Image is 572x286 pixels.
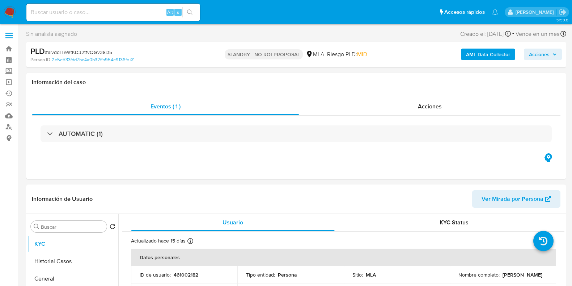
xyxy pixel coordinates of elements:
[444,8,485,16] span: Accesos rápidos
[110,224,115,232] button: Volver al orden por defecto
[461,49,515,60] button: AML Data Collector
[246,272,275,278] p: Tipo entidad :
[26,8,200,17] input: Buscar usuario o caso...
[182,7,197,17] button: search-icon
[503,272,542,278] p: [PERSON_NAME]
[174,272,198,278] p: 461002182
[440,218,469,227] span: KYC Status
[466,49,510,60] b: AML Data Collector
[151,102,181,111] span: Eventos ( 1 )
[45,49,112,56] span: # aivddITWetKD32tfvQGv38D5
[460,29,511,39] div: Creado el: [DATE]
[34,224,39,229] button: Buscar
[327,50,367,58] span: Riesgo PLD:
[559,8,567,16] a: Salir
[306,50,324,58] div: MLA
[41,125,552,142] div: AUTOMATIC (1)
[482,190,543,208] span: Ver Mirada por Persona
[524,49,562,60] button: Acciones
[516,9,556,16] p: florencia.lera@mercadolibre.com
[418,102,442,111] span: Acciones
[131,249,556,266] th: Datos personales
[28,235,118,253] button: KYC
[30,57,50,63] b: Person ID
[357,50,367,58] span: MID
[223,218,243,227] span: Usuario
[278,272,297,278] p: Persona
[26,30,77,38] span: Sin analista asignado
[458,272,500,278] p: Nombre completo :
[352,272,363,278] p: Sitio :
[512,29,514,39] span: -
[32,195,93,203] h1: Información de Usuario
[492,9,498,15] a: Notificaciones
[32,79,560,86] h1: Información del caso
[167,9,173,16] span: Alt
[177,9,179,16] span: s
[52,57,134,63] a: 2e5e533fdd7be4a0b32ffb954e9136fc
[30,45,45,57] b: PLD
[472,190,560,208] button: Ver Mirada por Persona
[529,49,550,60] span: Acciones
[225,49,303,59] p: STANDBY - NO ROI PROPOSAL
[131,237,186,244] p: Actualizado hace 15 días
[28,253,118,270] button: Historial Casos
[41,224,104,230] input: Buscar
[140,272,171,278] p: ID de usuario :
[516,30,559,38] span: Vence en un mes
[366,272,376,278] p: MLA
[59,130,103,138] h3: AUTOMATIC (1)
